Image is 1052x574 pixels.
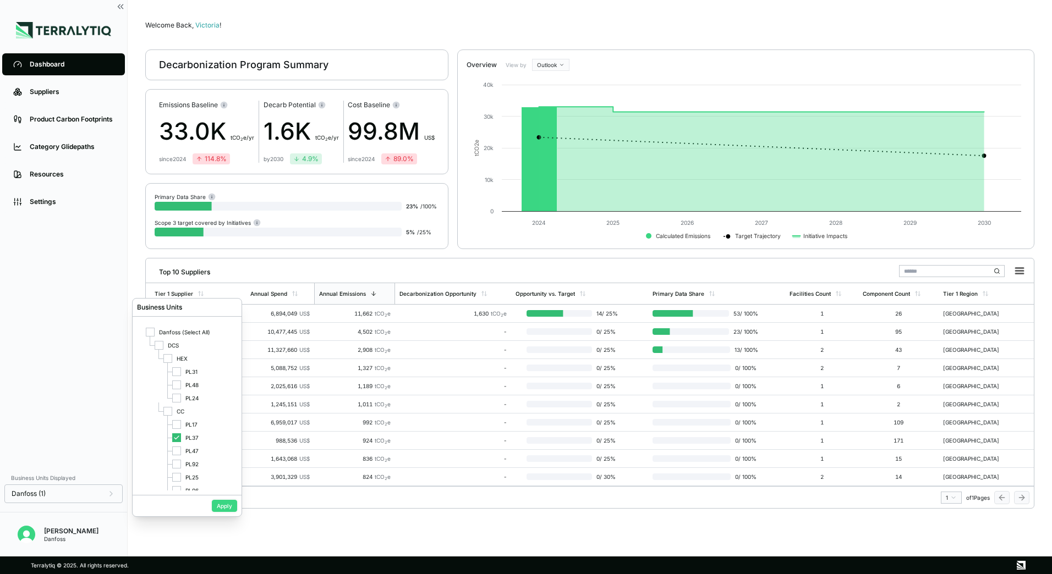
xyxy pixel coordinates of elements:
[943,365,1013,371] div: [GEOGRAPHIC_DATA]
[943,437,1013,444] div: [GEOGRAPHIC_DATA]
[790,365,854,371] div: 2
[299,401,310,407] span: US$
[790,328,854,335] div: 1
[656,233,710,239] text: Calculated Emissions
[250,365,309,371] div: 5,088,752
[375,473,391,480] span: tCO e
[399,383,507,389] div: -
[731,455,758,462] span: 0 / 100 %
[385,349,387,354] sub: 2
[319,290,366,297] div: Annual Emissions
[943,290,978,297] div: Tier 1 Region
[790,473,854,480] div: 2
[319,383,391,389] div: 1,189
[399,310,507,317] div: 1,630
[375,346,391,353] span: tCO e
[385,385,387,390] sub: 2
[863,328,934,335] div: 95
[485,176,494,183] text: 10k
[484,145,494,151] text: 20k
[375,455,391,462] span: tCO e
[755,219,768,226] text: 2027
[159,114,254,149] div: 33.0K
[299,328,310,335] span: US$
[399,290,476,297] div: Decarbonization Opportunity
[483,81,494,88] text: 40k
[735,233,781,240] text: Target Trajectory
[385,422,387,427] sub: 2
[943,346,1013,353] div: [GEOGRAPHIC_DATA]
[385,367,387,372] sub: 2
[592,473,621,480] span: 0 / 30 %
[385,331,387,336] sub: 2
[399,346,507,353] div: -
[943,383,1013,389] div: [GEOGRAPHIC_DATA]
[231,134,254,141] span: t CO e/yr
[30,170,114,179] div: Resources
[385,404,387,409] sub: 2
[790,419,854,426] div: 1
[592,365,621,371] span: 0 / 25 %
[250,328,309,335] div: 10,477,445
[250,310,309,317] div: 6,894,049
[385,476,387,481] sub: 2
[399,473,507,480] div: -
[250,290,287,297] div: Annual Spend
[399,401,507,407] div: -
[420,203,437,209] span: / 100 %
[196,154,227,163] div: 114.8 %
[250,419,309,426] div: 6,959,017
[681,219,694,226] text: 2026
[315,134,339,141] span: t CO e/yr
[319,437,391,444] div: 924
[375,401,391,407] span: tCO e
[943,310,1013,317] div: [GEOGRAPHIC_DATA]
[863,290,910,297] div: Component Count
[319,346,391,353] div: 2,908
[299,419,310,426] span: US$
[155,290,193,297] div: Tier 1 Supplier
[473,140,480,156] text: tCO e
[903,219,917,226] text: 2029
[250,346,309,353] div: 11,327,660
[863,310,934,317] div: 26
[250,473,309,480] div: 3,901,329
[943,401,1013,407] div: [GEOGRAPHIC_DATA]
[250,455,309,462] div: 1,643,068
[348,114,435,149] div: 99.8M
[491,310,507,317] span: tCO e
[731,401,758,407] span: 0 / 100 %
[385,458,387,463] sub: 2
[299,455,310,462] span: US$
[375,328,391,335] span: tCO e
[406,203,418,209] span: 23 %
[863,346,934,353] div: 43
[299,310,310,317] span: US$
[943,473,1013,480] div: [GEOGRAPHIC_DATA]
[790,346,854,353] div: 2
[299,383,310,389] span: US$
[250,401,309,407] div: 1,245,151
[592,346,621,353] span: 0 / 25 %
[325,137,328,142] sub: 2
[293,154,319,163] div: 4.9 %
[145,21,1034,30] div: Welcome Back,
[299,365,310,371] span: US$
[532,59,569,71] button: Outlook
[516,290,575,297] div: Opportunity vs. Target
[790,310,854,317] div: 1
[319,401,391,407] div: 1,011
[790,383,854,389] div: 1
[44,536,98,542] div: Danfoss
[943,455,1013,462] div: [GEOGRAPHIC_DATA]
[592,328,621,335] span: 0 / 25 %
[375,419,391,426] span: tCO e
[406,229,415,235] span: 5 %
[592,455,621,462] span: 0 / 25 %
[731,473,758,480] span: 0 / 100 %
[319,328,391,335] div: 4,502
[348,156,375,162] div: since 2024
[829,219,842,226] text: 2028
[4,471,123,484] div: Business Units Displayed
[399,328,507,335] div: -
